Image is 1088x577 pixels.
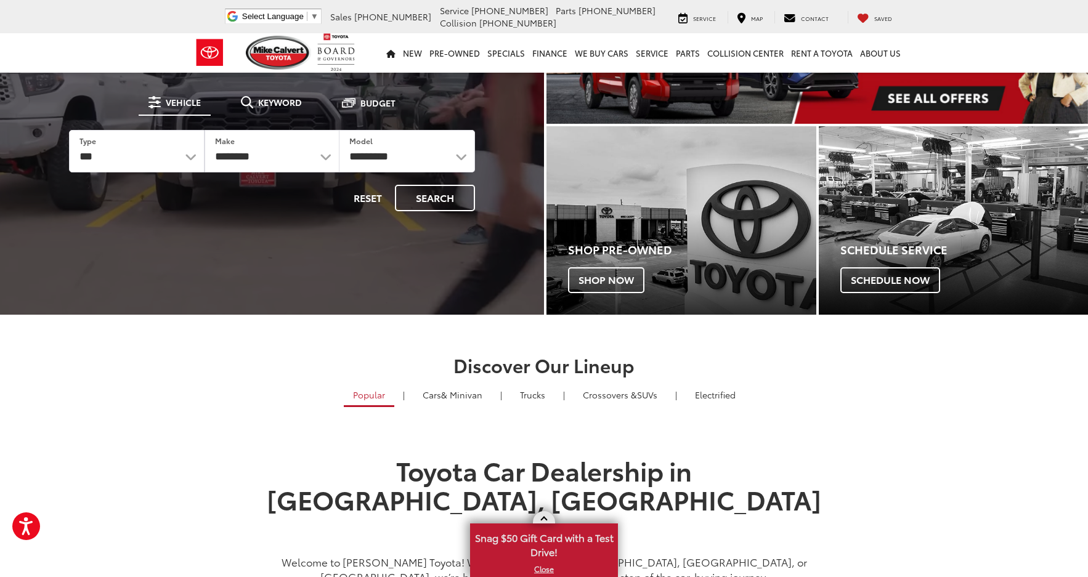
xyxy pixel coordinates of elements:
li: | [400,389,408,401]
span: ▼ [311,12,319,21]
h2: Discover Our Lineup [110,355,978,375]
img: Mike Calvert Toyota [246,36,311,70]
a: Rent a Toyota [787,33,856,73]
span: [PHONE_NUMBER] [579,4,656,17]
a: WE BUY CARS [571,33,632,73]
div: Toyota [546,126,816,315]
a: About Us [856,33,904,73]
a: Popular [344,384,394,407]
a: SUVs [574,384,667,405]
a: Contact [774,11,838,23]
li: | [672,389,680,401]
h1: Toyota Car Dealership in [GEOGRAPHIC_DATA], [GEOGRAPHIC_DATA] [258,456,830,541]
a: Collision Center [704,33,787,73]
img: Toyota [187,33,233,73]
span: & Minivan [441,389,482,401]
span: Map [751,14,763,22]
a: Cars [413,384,492,405]
a: Finance [529,33,571,73]
span: Parts [556,4,576,17]
a: Home [383,33,399,73]
span: Schedule Now [840,267,940,293]
h4: Shop Pre-Owned [568,244,816,256]
span: Select Language [242,12,304,21]
label: Make [215,135,235,146]
span: Shop Now [568,267,644,293]
a: Shop Pre-Owned Shop Now [546,126,816,315]
a: Trucks [511,384,554,405]
span: [PHONE_NUMBER] [479,17,556,29]
span: Service [693,14,716,22]
a: My Saved Vehicles [848,11,901,23]
span: Vehicle [166,98,201,107]
a: Map [728,11,772,23]
span: Saved [874,14,892,22]
a: Pre-Owned [426,33,484,73]
li: | [560,389,568,401]
span: Keyword [258,98,302,107]
a: Service [632,33,672,73]
a: Service [669,11,725,23]
span: Collision [440,17,477,29]
span: Snag $50 Gift Card with a Test Drive! [471,525,617,562]
span: [PHONE_NUMBER] [354,10,431,23]
li: | [497,389,505,401]
span: Sales [330,10,352,23]
a: Parts [672,33,704,73]
button: Search [395,185,475,211]
a: Select Language​ [242,12,319,21]
button: Reset [343,185,392,211]
a: Specials [484,33,529,73]
label: Model [349,135,373,146]
a: New [399,33,426,73]
span: Contact [801,14,829,22]
label: Type [79,135,96,146]
a: Electrified [686,384,745,405]
span: Service [440,4,469,17]
span: Crossovers & [583,389,637,401]
span: Budget [360,99,396,107]
span: [PHONE_NUMBER] [471,4,548,17]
